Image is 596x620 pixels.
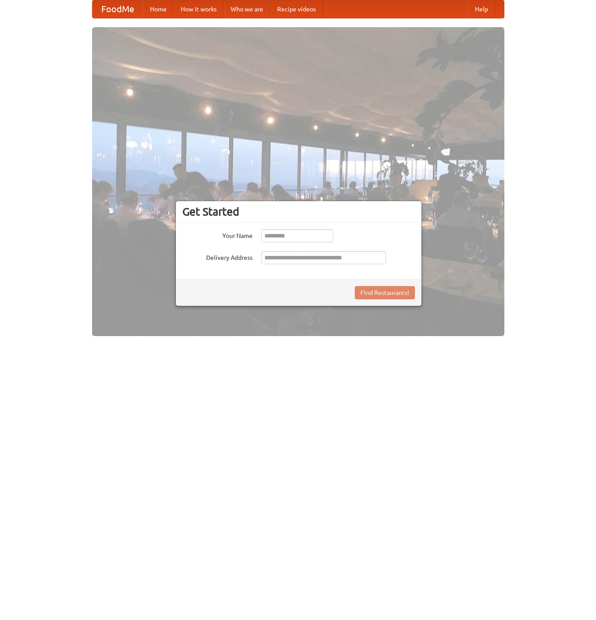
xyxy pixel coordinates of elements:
[182,229,253,240] label: Your Name
[93,0,143,18] a: FoodMe
[270,0,323,18] a: Recipe videos
[355,286,415,299] button: Find Restaurants!
[143,0,174,18] a: Home
[174,0,224,18] a: How it works
[468,0,495,18] a: Help
[182,205,415,218] h3: Get Started
[182,251,253,262] label: Delivery Address
[224,0,270,18] a: Who we are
